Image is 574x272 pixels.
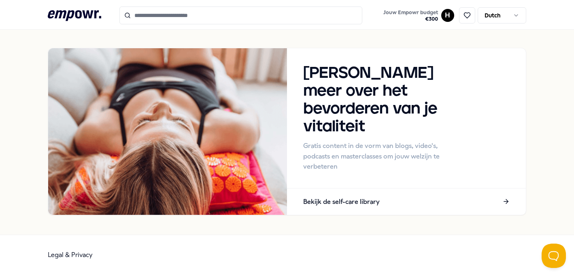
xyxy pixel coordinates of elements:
button: H [441,9,454,22]
p: Bekijk de self-care library [303,197,380,207]
span: € 300 [383,16,438,22]
iframe: Help Scout Beacon - Open [542,244,566,268]
span: Jouw Empowr budget [383,9,438,16]
input: Search for products, categories or subcategories [119,6,362,24]
p: Gratis content in de vorm van blogs, video's, podcasts en masterclasses om jouw welzijn te verbet... [303,141,441,172]
button: Jouw Empowr budget€300 [382,8,440,24]
img: Handout image [48,48,287,215]
h3: [PERSON_NAME] meer over het bevorderen van je vitaliteit [303,64,441,136]
a: Legal & Privacy [48,251,93,259]
a: Jouw Empowr budget€300 [380,7,441,24]
a: Handout image[PERSON_NAME] meer over het bevorderen van je vitaliteitGratis content in de vorm va... [48,48,526,215]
